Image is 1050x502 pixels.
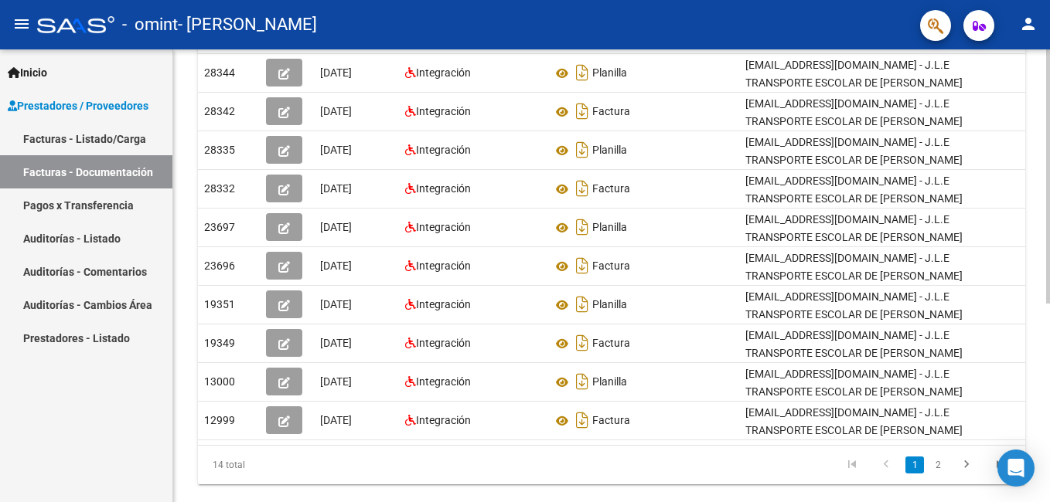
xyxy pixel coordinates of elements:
[416,221,471,233] span: Integración
[745,252,963,282] span: [EMAIL_ADDRESS][DOMAIN_NAME] - J.L.E TRANSPORTE ESCOLAR DE [PERSON_NAME]
[592,376,627,388] span: Planilla
[572,215,592,239] i: Descargar documento
[572,369,592,394] i: Descargar documento
[320,105,352,117] span: [DATE]
[320,414,352,426] span: [DATE]
[572,99,592,124] i: Descargar documento
[572,408,592,432] i: Descargar documento
[745,59,963,89] span: [EMAIL_ADDRESS][DOMAIN_NAME] - J.L.E TRANSPORTE ESCOLAR DE [PERSON_NAME]
[592,144,627,157] span: Planilla
[416,337,471,349] span: Integración
[416,375,471,388] span: Integración
[572,137,592,162] i: Descargar documento
[903,452,926,478] li: page 1
[320,298,352,310] span: [DATE]
[572,253,592,278] i: Descargar documento
[572,292,592,317] i: Descargar documento
[592,299,627,311] span: Planilla
[592,183,630,195] span: Factura
[745,329,963,359] span: [EMAIL_ADDRESS][DOMAIN_NAME] - J.L.E TRANSPORTE ESCOLAR DE [PERSON_NAME]
[204,259,235,272] span: 23696
[416,66,471,79] span: Integración
[8,64,47,81] span: Inicio
[8,97,148,114] span: Prestadores / Proveedores
[416,298,471,310] span: Integración
[952,456,981,473] a: go to next page
[871,456,901,473] a: go to previous page
[204,298,235,310] span: 19351
[198,446,361,484] div: 14 total
[905,456,924,473] a: 1
[1019,15,1038,33] mat-icon: person
[204,66,235,79] span: 28344
[320,66,352,79] span: [DATE]
[572,176,592,201] i: Descargar documento
[837,456,867,473] a: go to first page
[204,144,235,156] span: 28335
[745,368,963,398] span: [EMAIL_ADDRESS][DOMAIN_NAME] - J.L.E TRANSPORTE ESCOLAR DE [PERSON_NAME]
[178,8,317,42] span: - [PERSON_NAME]
[320,337,352,349] span: [DATE]
[592,106,630,118] span: Factura
[745,406,963,436] span: [EMAIL_ADDRESS][DOMAIN_NAME] - J.L.E TRANSPORTE ESCOLAR DE [PERSON_NAME]
[416,182,471,195] span: Integración
[416,144,471,156] span: Integración
[204,182,235,195] span: 28332
[986,456,1015,473] a: go to last page
[320,182,352,195] span: [DATE]
[592,415,630,427] span: Factura
[997,449,1035,487] div: Open Intercom Messenger
[929,456,947,473] a: 2
[592,222,627,234] span: Planilla
[572,331,592,355] i: Descargar documento
[204,375,235,388] span: 13000
[745,175,963,205] span: [EMAIL_ADDRESS][DOMAIN_NAME] - J.L.E TRANSPORTE ESCOLAR DE [PERSON_NAME]
[745,97,963,127] span: [EMAIL_ADDRESS][DOMAIN_NAME] - J.L.E TRANSPORTE ESCOLAR DE [PERSON_NAME]
[592,260,630,273] span: Factura
[592,67,627,80] span: Planilla
[926,452,949,478] li: page 2
[416,105,471,117] span: Integración
[416,259,471,272] span: Integración
[745,290,963,321] span: [EMAIL_ADDRESS][DOMAIN_NAME] - J.L.E TRANSPORTE ESCOLAR DE [PERSON_NAME]
[204,337,235,349] span: 19349
[592,337,630,350] span: Factura
[320,221,352,233] span: [DATE]
[204,221,235,233] span: 23697
[320,259,352,272] span: [DATE]
[320,144,352,156] span: [DATE]
[572,60,592,85] i: Descargar documento
[320,375,352,388] span: [DATE]
[204,414,235,426] span: 12999
[122,8,178,42] span: - omint
[745,136,963,166] span: [EMAIL_ADDRESS][DOMAIN_NAME] - J.L.E TRANSPORTE ESCOLAR DE [PERSON_NAME]
[745,213,963,243] span: [EMAIL_ADDRESS][DOMAIN_NAME] - J.L.E TRANSPORTE ESCOLAR DE [PERSON_NAME]
[416,414,471,426] span: Integración
[12,15,31,33] mat-icon: menu
[204,105,235,117] span: 28342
